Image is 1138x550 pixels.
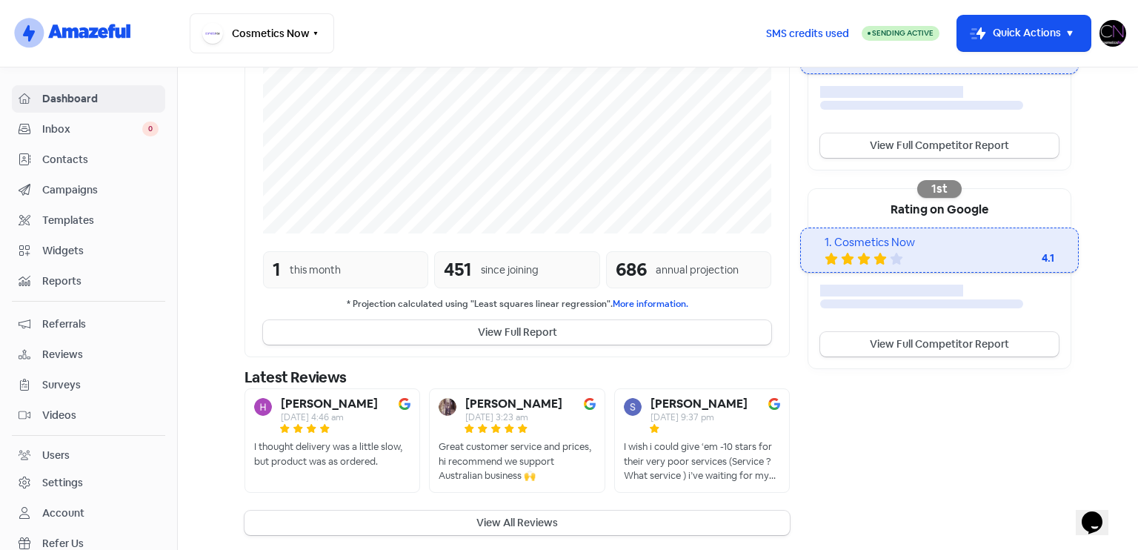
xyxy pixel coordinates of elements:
[42,122,142,137] span: Inbox
[995,251,1054,266] div: 4.1
[12,176,165,204] a: Campaigns
[12,116,165,143] a: Inbox 0
[613,298,688,310] a: More information.
[616,256,647,283] div: 686
[439,440,595,483] div: Great customer service and prices, hi recommend we support Australian business 🙌
[142,122,159,136] span: 0
[12,85,165,113] a: Dashboard
[42,152,159,168] span: Contacts
[917,180,962,198] div: 1st
[624,398,642,416] img: Avatar
[584,398,596,410] img: Image
[12,268,165,295] a: Reports
[439,398,456,416] img: Avatar
[263,297,771,311] small: * Projection calculated using "Least squares linear regression".
[42,475,83,491] div: Settings
[650,398,748,410] b: [PERSON_NAME]
[281,398,378,410] b: [PERSON_NAME]
[481,262,539,278] div: since joining
[42,347,159,362] span: Reviews
[465,413,562,422] div: [DATE] 3:23 am
[244,366,790,388] div: Latest Reviews
[12,237,165,265] a: Widgets
[12,469,165,497] a: Settings
[42,213,159,228] span: Templates
[862,24,939,42] a: Sending Active
[957,16,1091,51] button: Quick Actions
[42,274,159,289] span: Reports
[444,256,472,283] div: 451
[273,256,281,283] div: 1
[254,440,410,468] div: I thought delivery was a little slow, but product was as ordered.
[244,511,790,535] button: View All Reviews
[399,398,410,410] img: Image
[42,506,84,521] div: Account
[42,377,159,393] span: Surveys
[254,398,272,416] img: Avatar
[42,317,159,332] span: Referrals
[820,133,1059,158] a: View Full Competitor Report
[825,234,1054,251] div: 1. Cosmetics Now
[766,26,849,42] span: SMS credits used
[768,398,780,410] img: Image
[12,500,165,527] a: Account
[12,402,165,429] a: Videos
[12,146,165,173] a: Contacts
[42,243,159,259] span: Widgets
[12,341,165,368] a: Reviews
[290,262,341,278] div: this month
[42,448,70,463] div: Users
[42,91,159,107] span: Dashboard
[12,311,165,338] a: Referrals
[263,320,771,345] button: View Full Report
[465,398,562,410] b: [PERSON_NAME]
[656,262,739,278] div: annual projection
[42,408,159,423] span: Videos
[12,442,165,469] a: Users
[1076,491,1123,535] iframe: chat widget
[281,413,378,422] div: [DATE] 4:46 am
[808,189,1071,228] div: Rating on Google
[650,413,748,422] div: [DATE] 9:37 pm
[624,440,780,483] div: I wish i could give ‘em -10 stars for their very poor services (Service ? What service ) i’ve wai...
[12,371,165,399] a: Surveys
[190,13,334,53] button: Cosmetics Now
[753,24,862,40] a: SMS credits used
[1099,20,1126,47] img: User
[42,182,159,198] span: Campaigns
[872,28,934,38] span: Sending Active
[12,207,165,234] a: Templates
[820,332,1059,357] a: View Full Competitor Report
